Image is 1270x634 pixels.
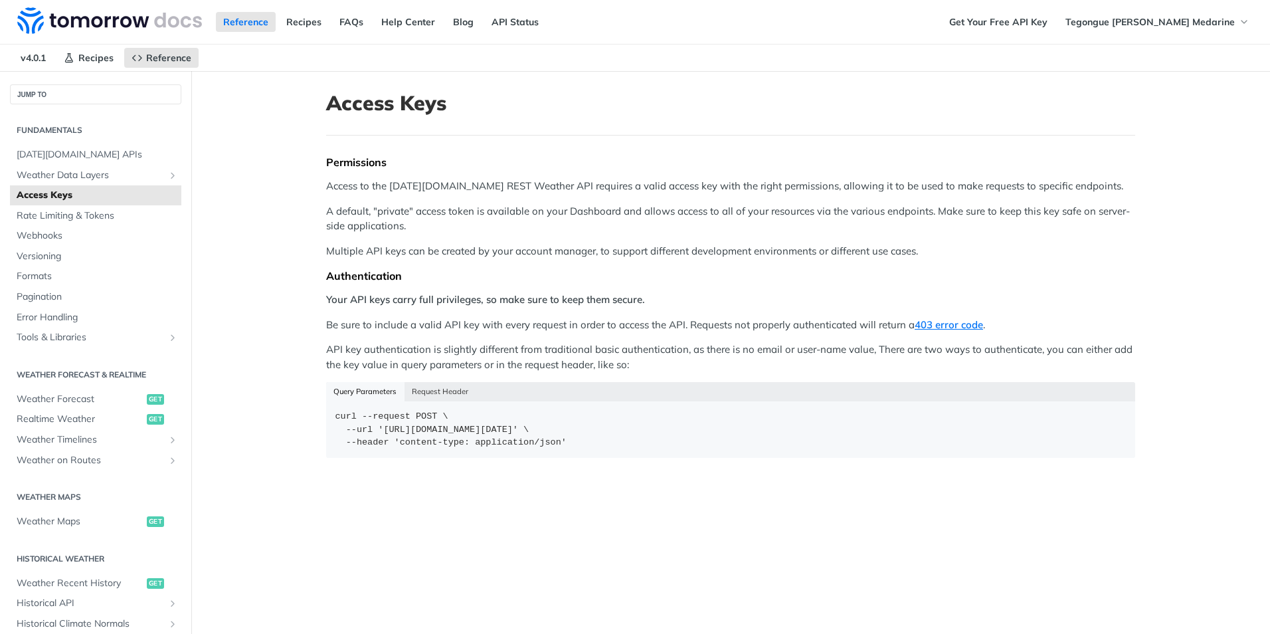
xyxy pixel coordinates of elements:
[17,515,143,528] span: Weather Maps
[17,250,178,263] span: Versioning
[10,491,181,503] h2: Weather Maps
[10,369,181,381] h2: Weather Forecast & realtime
[405,382,476,401] button: Request Header
[167,435,178,445] button: Show subpages for Weather Timelines
[1065,16,1235,28] span: Tegongue [PERSON_NAME] Medarine
[10,512,181,532] a: Weather Mapsget
[326,318,1135,333] p: Be sure to include a valid API key with every request in order to access the API. Requests not pr...
[10,266,181,286] a: Formats
[78,52,114,64] span: Recipes
[10,328,181,348] a: Tools & LibrariesShow subpages for Tools & Libraries
[17,7,202,34] img: Tomorrow.io Weather API Docs
[167,598,178,609] button: Show subpages for Historical API
[10,308,181,328] a: Error Handling
[1058,12,1257,32] button: Tegongue [PERSON_NAME] Medarine
[326,244,1135,259] p: Multiple API keys can be created by your account manager, to support different development enviro...
[17,229,178,243] span: Webhooks
[10,451,181,471] a: Weather on RoutesShow subpages for Weather on Routes
[10,553,181,565] h2: Historical Weather
[10,145,181,165] a: [DATE][DOMAIN_NAME] APIs
[326,293,645,306] strong: Your API keys carry full privileges, so make sure to keep them secure.
[446,12,481,32] a: Blog
[167,619,178,629] button: Show subpages for Historical Climate Normals
[17,270,178,283] span: Formats
[326,179,1135,194] p: Access to the [DATE][DOMAIN_NAME] REST Weather API requires a valid access key with the right per...
[326,91,1135,115] h1: Access Keys
[279,12,329,32] a: Recipes
[326,156,1135,169] div: Permissions
[17,209,178,223] span: Rate Limiting & Tokens
[10,430,181,450] a: Weather TimelinesShow subpages for Weather Timelines
[167,170,178,181] button: Show subpages for Weather Data Layers
[147,394,164,405] span: get
[17,169,164,182] span: Weather Data Layers
[146,52,191,64] span: Reference
[17,454,164,467] span: Weather on Routes
[10,389,181,409] a: Weather Forecastget
[13,48,53,68] span: v4.0.1
[10,206,181,226] a: Rate Limiting & Tokens
[484,12,546,32] a: API Status
[326,269,1135,282] div: Authentication
[17,189,178,202] span: Access Keys
[17,148,178,161] span: [DATE][DOMAIN_NAME] APIs
[17,413,143,426] span: Realtime Weather
[10,593,181,613] a: Historical APIShow subpages for Historical API
[17,311,178,324] span: Error Handling
[147,516,164,527] span: get
[17,331,164,344] span: Tools & Libraries
[326,401,1135,459] code: curl --request POST \ --url '[URL][DOMAIN_NAME][DATE]' \ --header 'content-type: application/json'
[326,204,1135,234] p: A default, "private" access token is available on your Dashboard and allows access to all of your...
[10,84,181,104] button: JUMP TO
[17,597,164,610] span: Historical API
[10,247,181,266] a: Versioning
[374,12,442,32] a: Help Center
[10,165,181,185] a: Weather Data LayersShow subpages for Weather Data Layers
[10,124,181,136] h2: Fundamentals
[17,290,178,304] span: Pagination
[915,318,983,331] a: 403 error code
[326,342,1135,372] p: API key authentication is slightly different from traditional basic authentication, as there is n...
[216,12,276,32] a: Reference
[17,617,164,631] span: Historical Climate Normals
[17,433,164,447] span: Weather Timelines
[56,48,121,68] a: Recipes
[147,578,164,589] span: get
[147,414,164,425] span: get
[17,577,143,590] span: Weather Recent History
[167,455,178,466] button: Show subpages for Weather on Routes
[332,12,371,32] a: FAQs
[10,226,181,246] a: Webhooks
[10,574,181,593] a: Weather Recent Historyget
[942,12,1055,32] a: Get Your Free API Key
[124,48,199,68] a: Reference
[167,332,178,343] button: Show subpages for Tools & Libraries
[10,287,181,307] a: Pagination
[10,614,181,634] a: Historical Climate NormalsShow subpages for Historical Climate Normals
[10,409,181,429] a: Realtime Weatherget
[17,393,143,406] span: Weather Forecast
[10,185,181,205] a: Access Keys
